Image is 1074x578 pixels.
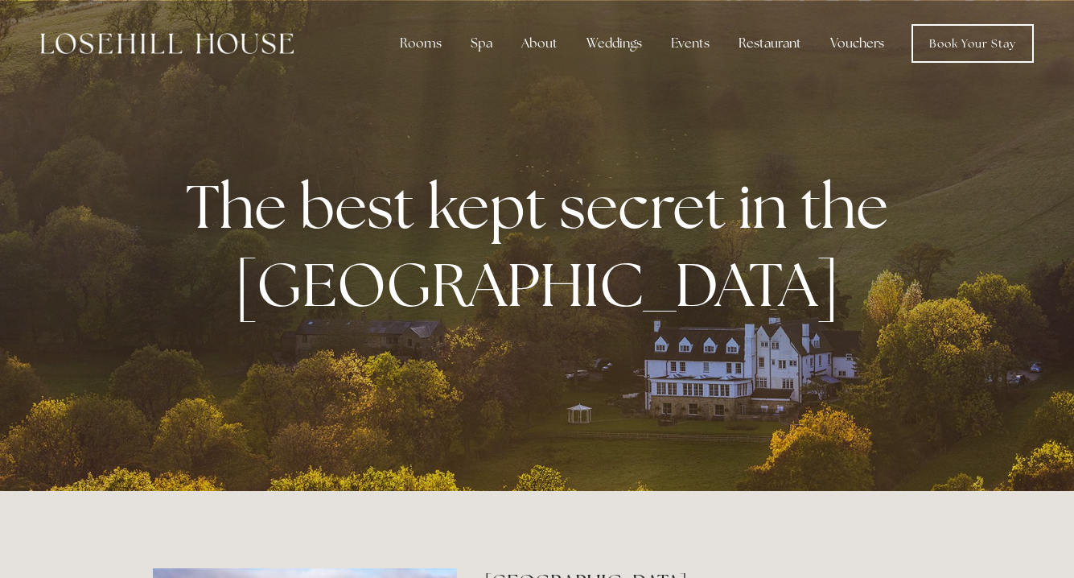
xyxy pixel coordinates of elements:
div: Weddings [574,27,655,60]
div: Events [658,27,722,60]
div: About [508,27,570,60]
div: Spa [458,27,505,60]
img: Losehill House [40,33,294,54]
a: Vouchers [817,27,897,60]
div: Rooms [387,27,455,60]
strong: The best kept secret in the [GEOGRAPHIC_DATA] [186,167,901,324]
a: Book Your Stay [911,24,1034,63]
div: Restaurant [726,27,814,60]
